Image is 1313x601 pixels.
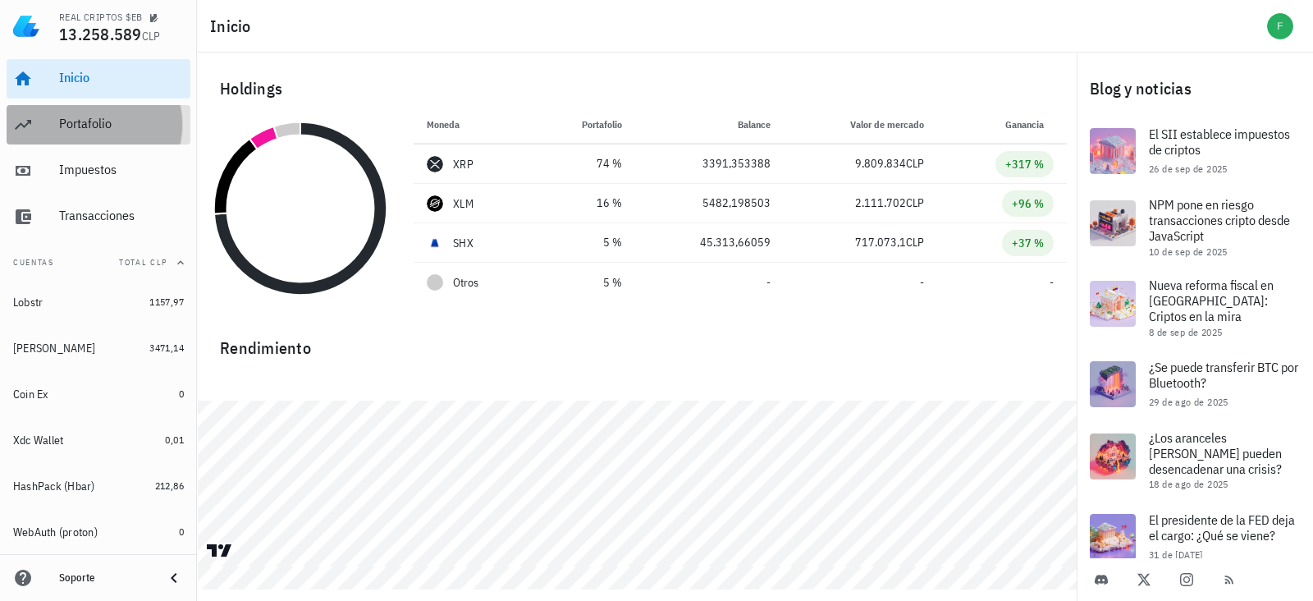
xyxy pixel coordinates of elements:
div: Portafolio [59,116,184,131]
img: LedgiFi [13,13,39,39]
span: ¿Los aranceles [PERSON_NAME] pueden desencadenar una crisis? [1149,429,1282,477]
div: SHX-icon [427,235,443,251]
span: Total CLP [119,257,167,268]
div: 3391,353388 [648,155,771,172]
div: 16 % [547,195,622,212]
span: 26 de sep de 2025 [1149,163,1228,175]
div: 74 % [547,155,622,172]
a: NPM pone en riesgo transacciones cripto desde JavaScript 10 de sep de 2025 [1077,187,1313,268]
div: +96 % [1012,195,1044,212]
a: ¿Se puede transferir BTC por Bluetooth? 29 de ago de 2025 [1077,348,1313,420]
div: XRP-icon [427,156,443,172]
th: Balance [635,105,784,145]
span: El SII establece impuestos de criptos [1149,126,1290,158]
div: 5 % [547,234,622,251]
span: CLP [906,195,924,210]
h1: Inicio [210,13,258,39]
a: Coin Ex 0 [7,374,190,414]
div: Transacciones [59,208,184,223]
a: Impuestos [7,151,190,190]
div: Coin Ex [13,388,48,401]
div: 5 % [547,274,622,291]
span: 3471,14 [149,342,184,354]
a: Portafolio [7,105,190,145]
div: Soporte [59,571,151,585]
span: - [920,275,924,290]
div: +317 % [1005,156,1044,172]
div: Holdings [207,62,1067,115]
div: 45.313,66059 [648,234,771,251]
span: El presidente de la FED deja el cargo: ¿Qué se viene? [1149,512,1295,544]
span: 31 de [DATE] [1149,548,1203,561]
button: CuentasTotal CLP [7,243,190,282]
div: XLM-icon [427,195,443,212]
div: 5482,198503 [648,195,771,212]
div: REAL CRIPTOS $EB [59,11,142,24]
span: Nueva reforma fiscal en [GEOGRAPHIC_DATA]: Criptos en la mira [1149,277,1274,324]
div: +37 % [1012,235,1044,251]
th: Portafolio [533,105,635,145]
span: - [766,275,771,290]
div: XRP [453,156,474,172]
span: CLP [142,29,161,44]
a: El presidente de la FED deja el cargo: ¿Qué se viene? 31 de [DATE] [1077,501,1313,573]
div: XLM [453,195,474,212]
div: Lobstr [13,296,43,310]
span: 0 [179,525,184,538]
span: 0,01 [165,434,184,446]
a: Charting by TradingView [205,543,234,558]
a: Xdc Wallet 0,01 [7,420,190,460]
div: HashPack (Hbar) [13,479,95,493]
div: Xdc Wallet [13,434,64,447]
a: HashPack (Hbar) 212,86 [7,466,190,506]
span: CLP [906,235,924,250]
span: 212,86 [155,479,184,492]
span: 717.073,1 [855,235,906,250]
div: [PERSON_NAME] [13,342,95,356]
th: Moneda [414,105,533,145]
a: Lobstr 1157,97 [7,282,190,322]
span: 18 de ago de 2025 [1149,478,1228,490]
div: WebAuth (proton) [13,525,98,539]
span: 9.809.834 [855,156,906,171]
span: 10 de sep de 2025 [1149,245,1228,258]
a: El SII establece impuestos de criptos 26 de sep de 2025 [1077,115,1313,187]
span: 2.111.702 [855,195,906,210]
div: Impuestos [59,162,184,177]
span: CLP [906,156,924,171]
span: ¿Se puede transferir BTC por Bluetooth? [1149,359,1298,391]
span: 1157,97 [149,296,184,308]
span: 0 [179,388,184,400]
a: ¿Los aranceles [PERSON_NAME] pueden desencadenar una crisis? 18 de ago de 2025 [1077,420,1313,501]
a: Inicio [7,59,190,99]
span: 29 de ago de 2025 [1149,396,1228,408]
span: 13.258.589 [59,23,142,45]
div: Blog y noticias [1077,62,1313,115]
span: - [1050,275,1054,290]
th: Valor de mercado [784,105,937,145]
a: Transacciones [7,197,190,236]
div: avatar [1267,13,1293,39]
a: WebAuth (proton) 0 [7,512,190,552]
span: 8 de sep de 2025 [1149,326,1222,338]
div: SHX [453,235,474,251]
div: Rendimiento [207,322,1067,361]
span: NPM pone en riesgo transacciones cripto desde JavaScript [1149,196,1290,244]
a: Nueva reforma fiscal en [GEOGRAPHIC_DATA]: Criptos en la mira 8 de sep de 2025 [1077,268,1313,348]
div: Inicio [59,70,184,85]
span: Ganancia [1005,118,1054,131]
a: [PERSON_NAME] 3471,14 [7,328,190,368]
span: Otros [453,274,478,291]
